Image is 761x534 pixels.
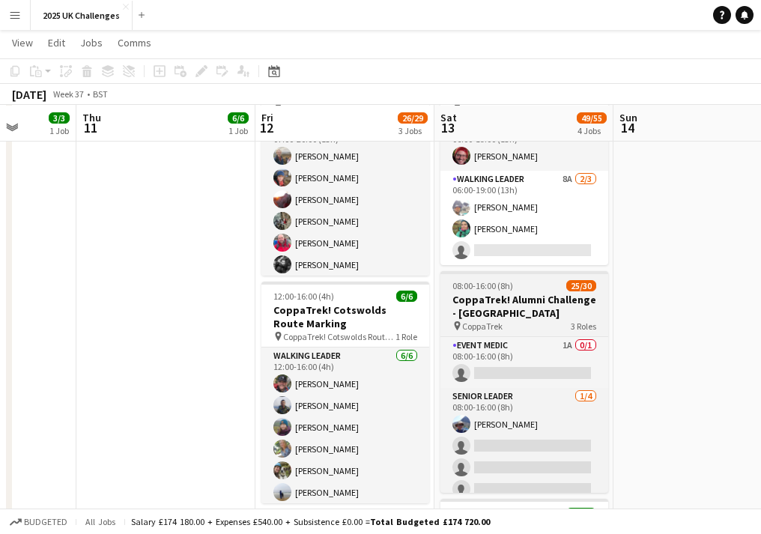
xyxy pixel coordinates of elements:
[395,331,417,342] span: 1 Role
[112,33,157,52] a: Comms
[93,88,108,100] div: BST
[261,282,429,503] app-job-card: 12:00-16:00 (4h)6/6CoppaTrek! Cotswolds Route Marking CoppaTrek! Cotswolds Route Marking1 RoleWal...
[440,120,608,171] app-card-role: Event Manager1/106:00-19:00 (13h)[PERSON_NAME]
[82,111,101,124] span: Thu
[566,280,596,291] span: 25/30
[438,119,457,136] span: 13
[462,321,503,332] span: CoppaTrek
[440,171,608,265] app-card-role: Walking Leader8A2/306:00-19:00 (13h)[PERSON_NAME][PERSON_NAME]
[80,36,103,49] span: Jobs
[12,87,46,102] div: [DATE]
[48,36,65,49] span: Edit
[396,291,417,302] span: 6/6
[577,112,607,124] span: 49/55
[261,54,429,276] app-job-card: 07:00-20:00 (13h)7/9Walk It Together – The Drinks Trust Thames Footpath Challenge Fullers [PERSON...
[370,516,490,527] span: Total Budgeted £174 720.00
[6,33,39,52] a: View
[261,111,273,124] span: Fri
[440,54,608,265] app-job-card: 06:00-19:00 (13h)3/4Scafell Pike for The [PERSON_NAME] [PERSON_NAME] Trust [GEOGRAPHIC_DATA]2 Rol...
[440,388,608,504] app-card-role: Senior Leader1/408:00-16:00 (8h)[PERSON_NAME]
[452,508,518,519] span: 08:00-18:00 (10h)
[131,516,490,527] div: Salary £174 180.00 + Expenses £540.00 + Subsistence £0.00 =
[80,119,101,136] span: 11
[566,508,596,519] span: 12/12
[440,271,608,493] app-job-card: 08:00-16:00 (8h)25/30CoppaTrek! Alumni Challenge - [GEOGRAPHIC_DATA] CoppaTrek3 RolesEvent Medic1...
[7,514,70,530] button: Budgeted
[49,125,69,136] div: 1 Job
[261,303,429,330] h3: CoppaTrek! Cotswolds Route Marking
[440,337,608,388] app-card-role: Event Medic1A0/108:00-16:00 (8h)
[617,119,637,136] span: 14
[273,291,334,302] span: 12:00-16:00 (4h)
[228,125,248,136] div: 1 Job
[259,119,273,136] span: 12
[49,88,87,100] span: Week 37
[452,280,513,291] span: 08:00-16:00 (8h)
[571,321,596,332] span: 3 Roles
[12,36,33,49] span: View
[31,1,133,30] button: 2025 UK Challenges
[82,516,118,527] span: All jobs
[42,33,71,52] a: Edit
[440,111,457,124] span: Sat
[228,112,249,124] span: 6/6
[440,293,608,320] h3: CoppaTrek! Alumni Challenge - [GEOGRAPHIC_DATA]
[261,348,429,507] app-card-role: Walking Leader6/612:00-16:00 (4h)[PERSON_NAME][PERSON_NAME][PERSON_NAME][PERSON_NAME][PERSON_NAME...
[261,120,429,323] app-card-role: Walking Leader10A6/807:00-20:00 (13h)[PERSON_NAME][PERSON_NAME][PERSON_NAME][PERSON_NAME][PERSON_...
[24,517,67,527] span: Budgeted
[74,33,109,52] a: Jobs
[49,112,70,124] span: 3/3
[619,111,637,124] span: Sun
[577,125,606,136] div: 4 Jobs
[398,125,427,136] div: 3 Jobs
[398,112,428,124] span: 26/29
[283,331,395,342] span: CoppaTrek! Cotswolds Route Marking
[118,36,151,49] span: Comms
